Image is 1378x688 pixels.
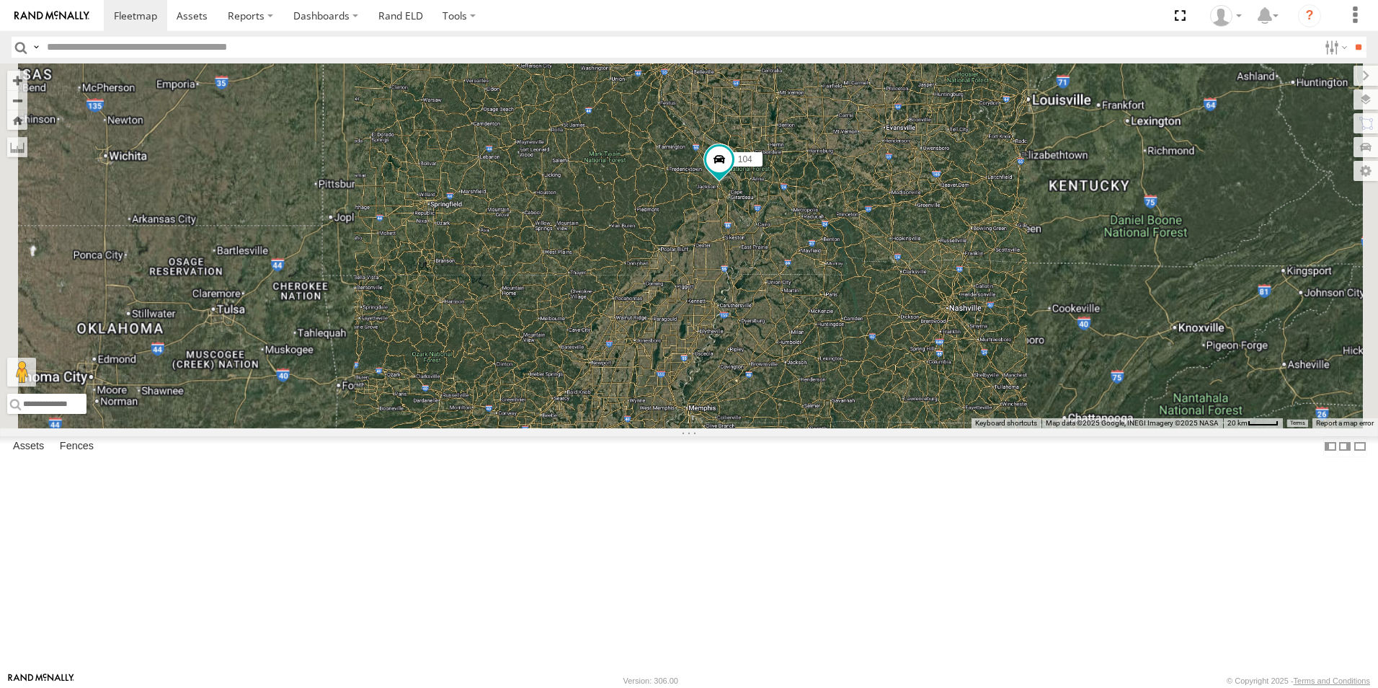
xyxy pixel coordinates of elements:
img: rand-logo.svg [14,11,89,21]
label: Fences [53,436,101,457]
button: Zoom out [7,90,27,110]
a: Visit our Website [8,674,74,688]
span: 20 km [1227,419,1248,427]
span: Map data ©2025 Google, INEGI Imagery ©2025 NASA [1046,419,1219,427]
label: Search Filter Options [1319,37,1350,58]
label: Hide Summary Table [1353,436,1367,457]
i: ? [1298,4,1321,27]
div: © Copyright 2025 - [1227,676,1370,685]
button: Zoom Home [7,110,27,130]
label: Search Query [30,37,42,58]
label: Dock Summary Table to the Right [1338,436,1352,457]
div: Version: 306.00 [623,676,678,685]
button: Map Scale: 20 km per 39 pixels [1223,418,1283,428]
button: Keyboard shortcuts [975,418,1037,428]
a: Terms (opens in new tab) [1290,420,1305,426]
label: Map Settings [1353,161,1378,181]
span: 104 [738,154,752,164]
button: Zoom in [7,71,27,90]
label: Measure [7,137,27,157]
div: Craig King [1205,5,1247,27]
button: Drag Pegman onto the map to open Street View [7,358,36,387]
label: Assets [6,436,51,457]
a: Report a map error [1316,419,1374,427]
a: Terms and Conditions [1294,676,1370,685]
label: Dock Summary Table to the Left [1323,436,1338,457]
